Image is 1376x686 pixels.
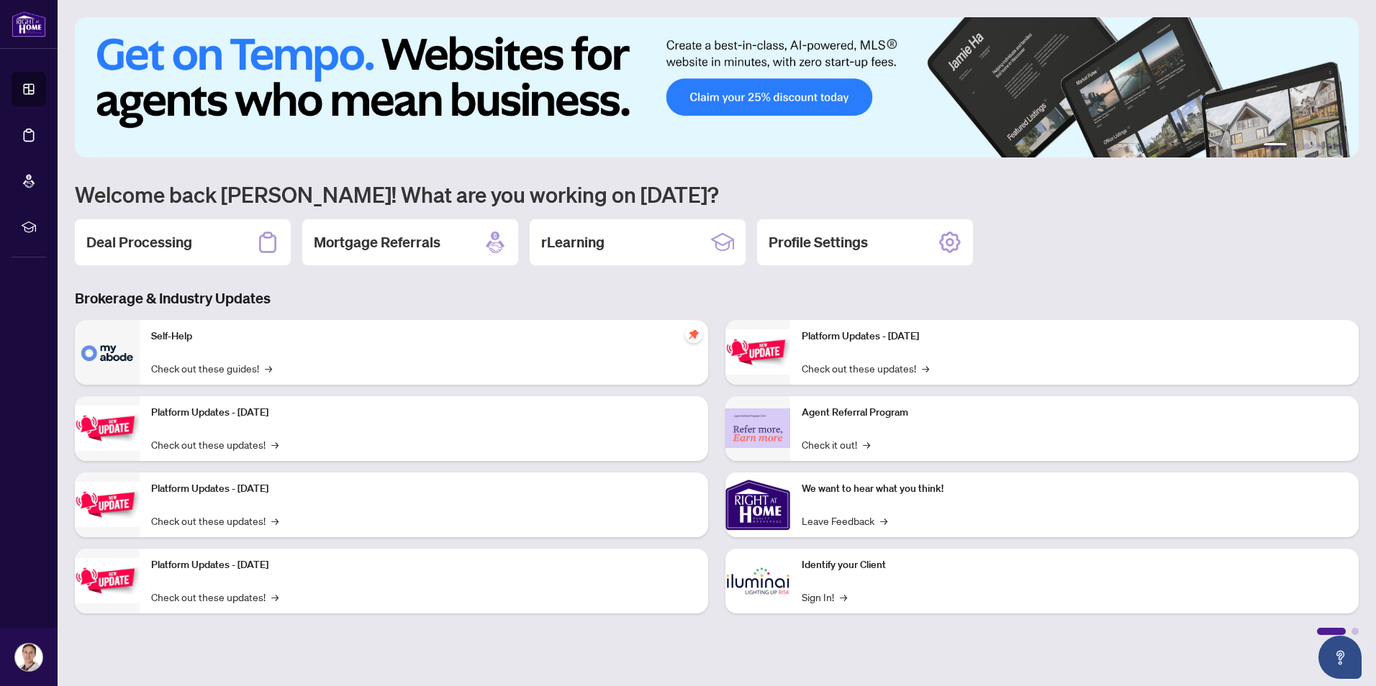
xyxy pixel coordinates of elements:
[151,557,697,573] p: Platform Updates - [DATE]
[75,17,1359,157] img: Slide 0
[880,513,887,529] span: →
[75,288,1359,308] h3: Brokerage & Industry Updates
[151,589,279,605] a: Check out these updates!→
[1339,143,1344,149] button: 6
[863,436,870,452] span: →
[265,360,272,376] span: →
[802,360,929,376] a: Check out these updates!→
[840,589,847,605] span: →
[1264,143,1287,149] button: 1
[802,436,870,452] a: Check it out!→
[541,232,605,252] h2: rLearning
[922,360,929,376] span: →
[769,232,868,252] h2: Profile Settings
[725,549,790,613] img: Identify your Client
[271,513,279,529] span: →
[725,472,790,537] img: We want to hear what you think!
[802,329,1347,344] p: Platform Updates - [DATE]
[725,329,790,375] img: Platform Updates - June 23, 2025
[75,558,140,603] img: Platform Updates - July 8, 2025
[1293,143,1298,149] button: 2
[1327,143,1333,149] button: 5
[271,589,279,605] span: →
[1316,143,1321,149] button: 4
[151,513,279,529] a: Check out these updates!→
[75,180,1359,208] h1: Welcome back [PERSON_NAME]! What are you working on [DATE]?
[802,513,887,529] a: Leave Feedback→
[1318,636,1362,679] button: Open asap
[314,232,440,252] h2: Mortgage Referrals
[151,405,697,421] p: Platform Updates - [DATE]
[725,408,790,448] img: Agent Referral Program
[86,232,192,252] h2: Deal Processing
[75,406,140,451] img: Platform Updates - September 16, 2025
[151,360,272,376] a: Check out these guides!→
[271,436,279,452] span: →
[1304,143,1310,149] button: 3
[802,589,847,605] a: Sign In!→
[802,557,1347,573] p: Identify your Client
[75,482,140,527] img: Platform Updates - July 21, 2025
[151,329,697,344] p: Self-Help
[12,11,46,37] img: logo
[685,326,702,343] span: pushpin
[15,644,42,671] img: Profile Icon
[151,481,697,497] p: Platform Updates - [DATE]
[151,436,279,452] a: Check out these updates!→
[802,481,1347,497] p: We want to hear what you think!
[75,320,140,385] img: Self-Help
[802,405,1347,421] p: Agent Referral Program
